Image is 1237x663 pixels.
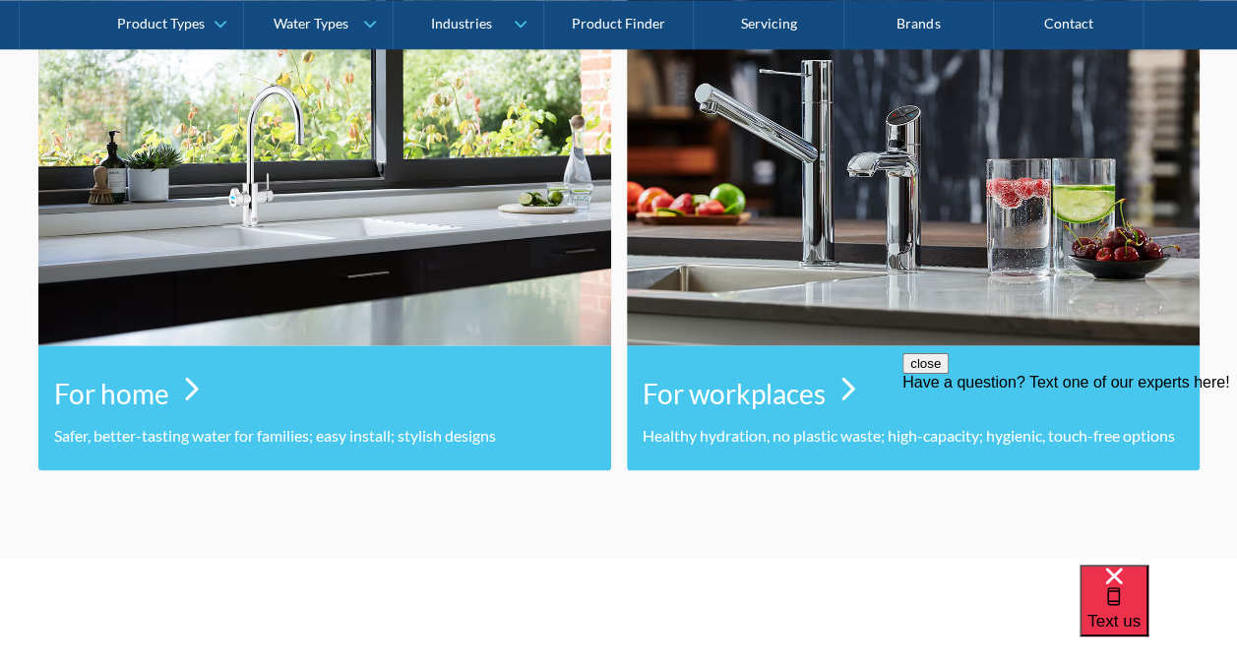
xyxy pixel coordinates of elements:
iframe: podium webchat widget bubble [1080,565,1237,663]
h3: For home [54,373,169,414]
div: Product Types [117,16,205,32]
div: Industries [431,16,492,32]
p: Healthy hydration, no plastic waste; high-capacity; hygienic, touch-free options [643,424,1184,448]
iframe: podium webchat widget prompt [902,353,1237,589]
p: Safer, better-tasting water for families; easy install; stylish designs [54,424,595,448]
h3: For workplaces [643,373,826,414]
div: Water Types [274,16,348,32]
